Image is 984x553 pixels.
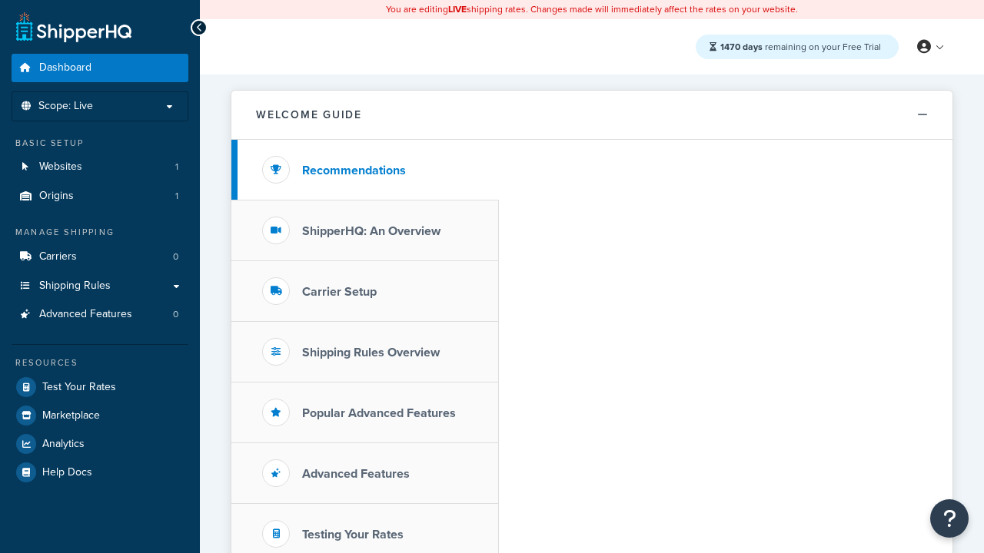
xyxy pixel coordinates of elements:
[12,373,188,401] a: Test Your Rates
[42,409,100,422] span: Marketplace
[39,61,91,75] span: Dashboard
[930,499,969,538] button: Open Resource Center
[302,346,440,359] h3: Shipping Rules Overview
[12,272,188,300] a: Shipping Rules
[173,250,178,263] span: 0
[12,153,188,181] li: Websites
[175,161,178,174] span: 1
[42,466,92,479] span: Help Docs
[39,308,132,321] span: Advanced Features
[302,528,404,541] h3: Testing Your Rates
[256,109,362,121] h2: Welcome Guide
[302,406,456,420] h3: Popular Advanced Features
[12,182,188,210] li: Origins
[231,91,952,140] button: Welcome Guide
[12,153,188,181] a: Websites1
[175,190,178,203] span: 1
[12,402,188,429] a: Marketplace
[12,300,188,329] li: Advanced Features
[12,243,188,271] a: Carriers0
[173,308,178,321] span: 0
[12,54,188,82] a: Dashboard
[720,40,763,54] strong: 1470 days
[12,300,188,329] a: Advanced Features0
[12,182,188,210] a: Origins1
[38,100,93,113] span: Scope: Live
[302,224,440,238] h3: ShipperHQ: An Overview
[12,356,188,369] div: Resources
[302,285,377,299] h3: Carrier Setup
[39,161,82,174] span: Websites
[12,226,188,239] div: Manage Shipping
[39,250,77,263] span: Carriers
[12,137,188,150] div: Basic Setup
[12,430,188,458] a: Analytics
[12,243,188,271] li: Carriers
[39,190,74,203] span: Origins
[448,2,467,16] b: LIVE
[302,164,406,177] h3: Recommendations
[302,467,410,481] h3: Advanced Features
[42,438,85,451] span: Analytics
[39,280,111,293] span: Shipping Rules
[42,381,116,394] span: Test Your Rates
[720,40,881,54] span: remaining on your Free Trial
[12,459,188,486] a: Help Docs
